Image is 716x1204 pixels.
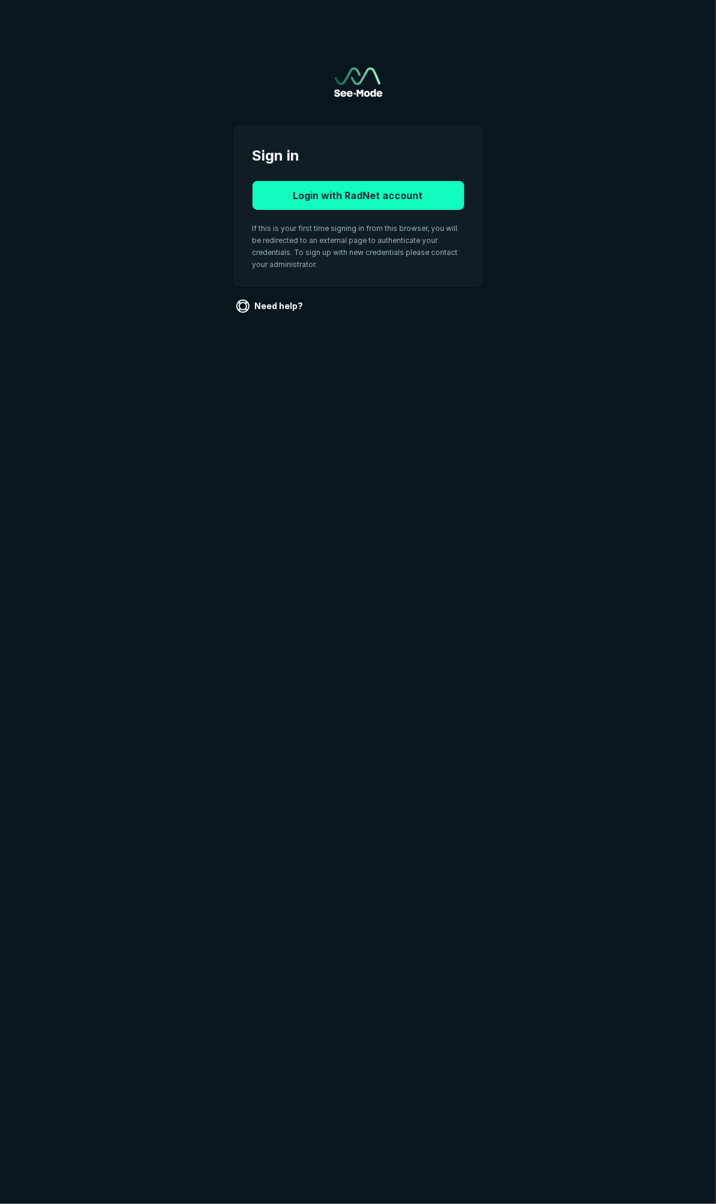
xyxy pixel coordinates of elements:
[233,296,308,316] a: Need help?
[252,145,464,167] span: Sign in
[334,67,382,97] a: Go to sign in
[334,67,382,97] img: See-Mode Logo
[252,181,464,210] button: Login with RadNet account
[252,224,458,269] span: If this is your first time signing in from this browser, you will be redirected to an external pa...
